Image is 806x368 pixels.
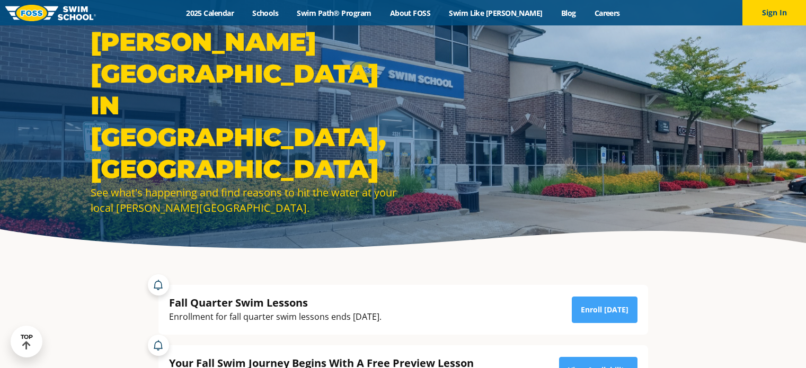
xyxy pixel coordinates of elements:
a: Enroll [DATE] [572,297,637,323]
a: 2025 Calendar [177,8,243,18]
div: TOP [21,334,33,350]
a: Swim Like [PERSON_NAME] [440,8,552,18]
a: About FOSS [380,8,440,18]
div: Enrollment for fall quarter swim lessons ends [DATE]. [169,310,382,324]
img: FOSS Swim School Logo [5,5,96,21]
h1: [PERSON_NAME][GEOGRAPHIC_DATA] in [GEOGRAPHIC_DATA], [GEOGRAPHIC_DATA] [91,26,398,185]
a: Schools [243,8,288,18]
a: Blog [552,8,585,18]
a: Swim Path® Program [288,8,380,18]
div: Fall Quarter Swim Lessons [169,295,382,310]
a: Careers [585,8,629,18]
div: See what's happening and find reasons to hit the water at your local [PERSON_NAME][GEOGRAPHIC_DATA]. [91,185,398,216]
